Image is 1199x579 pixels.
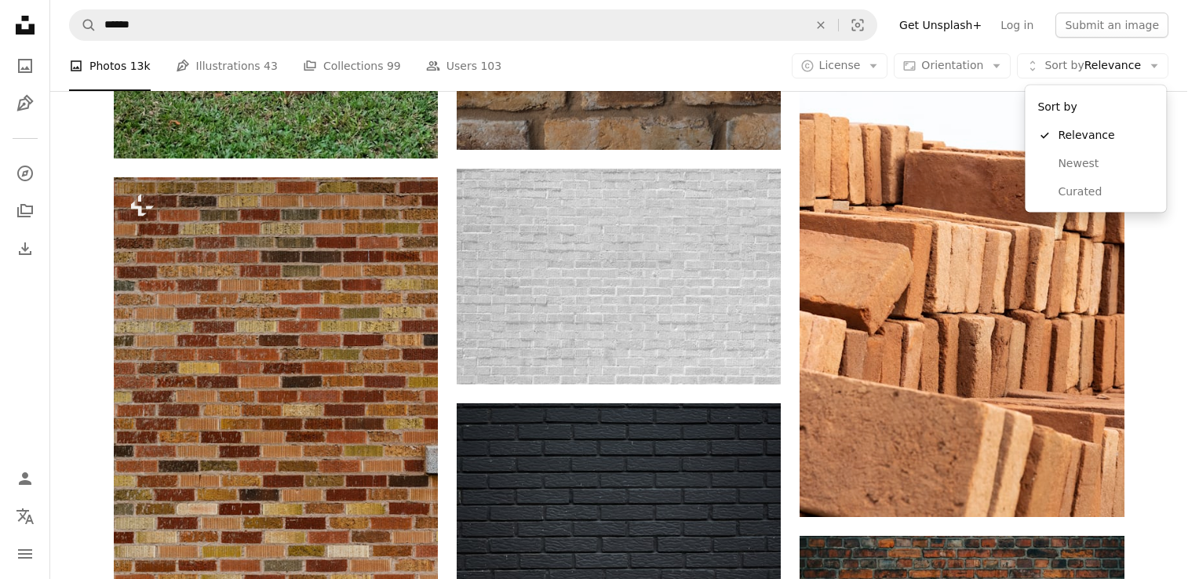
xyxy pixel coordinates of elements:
[1031,92,1160,122] div: Sort by
[1058,128,1153,144] span: Relevance
[1058,184,1153,200] span: Curated
[1017,53,1168,78] button: Sort byRelevance
[1044,59,1084,71] span: Sort by
[1044,58,1141,74] span: Relevance
[1025,86,1166,213] div: Sort byRelevance
[1058,156,1153,172] span: Newest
